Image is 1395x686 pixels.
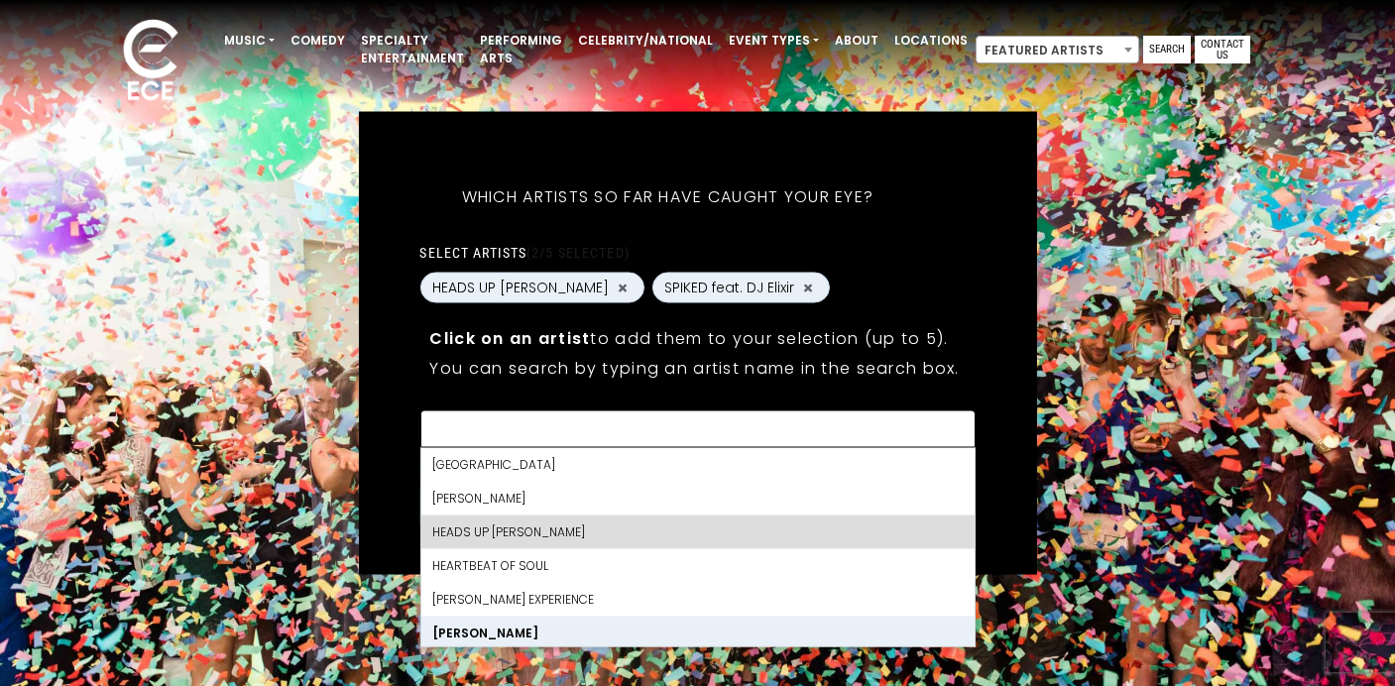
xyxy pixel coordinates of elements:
[419,162,915,233] h5: Which artists so far have caught your eye?
[420,515,974,549] li: HEADS UP [PERSON_NAME]
[977,37,1138,64] span: Featured Artists
[420,482,974,515] li: [PERSON_NAME]
[420,448,974,482] li: [GEOGRAPHIC_DATA]
[432,423,962,441] textarea: Search
[615,279,631,296] button: Remove HEADS UP PENNY
[472,24,570,75] a: Performing Arts
[1143,36,1191,63] a: Search
[721,24,827,57] a: Event Types
[664,278,794,298] span: SPIKED feat. DJ Elixir
[976,36,1139,63] span: Featured Artists
[216,24,283,57] a: Music
[526,245,630,261] span: (2/5 selected)
[429,356,965,381] p: You can search by typing an artist name in the search box.
[429,326,965,351] p: to add them to your selection (up to 5).
[915,490,976,525] button: Next
[283,24,353,57] a: Comedy
[429,327,590,350] strong: Click on an artist
[420,549,974,583] li: Heartbeat Of Soul
[1195,36,1250,63] a: Contact Us
[353,24,472,75] a: Specialty Entertainment
[800,279,816,296] button: Remove SPIKED feat. DJ Elixir
[570,24,721,57] a: Celebrity/National
[827,24,886,57] a: About
[420,617,974,650] li: [PERSON_NAME]
[432,278,609,298] span: HEADS UP [PERSON_NAME]
[886,24,976,57] a: Locations
[420,583,974,617] li: [PERSON_NAME] Experience
[419,244,629,262] label: Select artists
[101,14,200,110] img: ece_new_logo_whitev2-1.png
